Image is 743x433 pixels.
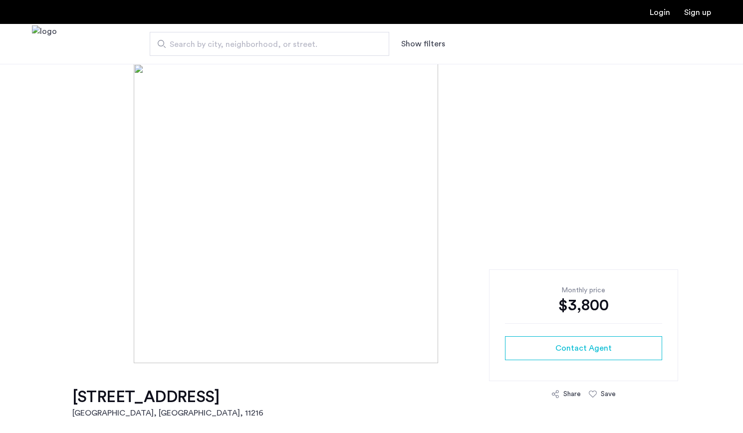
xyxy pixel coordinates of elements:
img: logo [32,25,57,63]
div: Save [601,389,616,399]
button: Show or hide filters [401,38,445,50]
h1: [STREET_ADDRESS] [72,387,263,407]
div: Monthly price [505,285,662,295]
span: Contact Agent [555,342,612,354]
a: [STREET_ADDRESS][GEOGRAPHIC_DATA], [GEOGRAPHIC_DATA], 11216 [72,387,263,419]
button: button [505,336,662,360]
input: Apartment Search [150,32,389,56]
a: Cazamio Logo [32,25,57,63]
img: [object%20Object] [134,64,609,363]
span: Search by city, neighborhood, or street. [170,38,361,50]
a: Login [650,8,670,16]
a: Registration [684,8,711,16]
div: $3,800 [505,295,662,315]
h2: [GEOGRAPHIC_DATA], [GEOGRAPHIC_DATA] , 11216 [72,407,263,419]
div: Share [563,389,581,399]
